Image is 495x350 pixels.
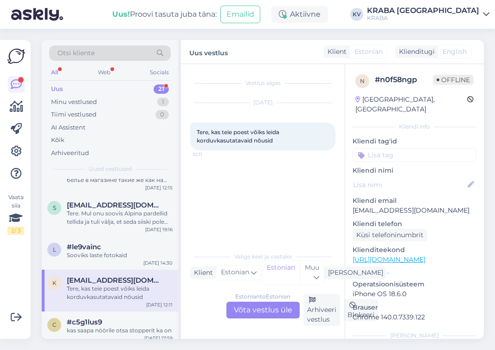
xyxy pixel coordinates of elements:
[367,14,479,22] div: KRABA
[7,227,24,235] div: 2 / 3
[353,279,476,289] p: Operatsioonisüsteem
[360,78,365,84] span: n
[375,74,433,85] div: # n0f58ngp
[353,166,476,175] p: Kliendi nimi
[143,259,173,266] div: [DATE] 14:30
[220,6,260,23] button: Emailid
[367,7,489,22] a: KRABA [GEOGRAPHIC_DATA]KRABA
[353,229,427,241] div: Küsi telefoninumbrit
[353,206,476,215] p: [EMAIL_ADDRESS][DOMAIN_NAME]
[324,268,383,278] div: [PERSON_NAME]
[353,219,476,229] p: Kliendi telefon
[49,66,60,78] div: All
[353,331,476,340] div: [PERSON_NAME]
[355,95,467,114] div: [GEOGRAPHIC_DATA], [GEOGRAPHIC_DATA]
[7,47,25,65] img: Askly Logo
[353,196,476,206] p: Kliendi email
[353,136,476,146] p: Kliendi tag'id
[350,8,363,21] div: KV
[67,276,163,285] span: kellyvahtramae@gmail.com
[197,129,281,144] span: Tere, kas teie poest võiks leida korduvkasutatavaid nõusid
[190,268,213,278] div: Klient
[433,75,474,85] span: Offline
[67,209,173,226] div: Tere. Mul onu soovis Alpina pardellid tellida ja tuli välja, et seda siiski pole laos ja lubati r...
[51,84,63,94] div: Uus
[67,251,173,259] div: Sooviks laste fotokaid
[51,110,96,119] div: Tiimi vestlused
[189,45,228,58] label: Uus vestlus
[89,165,132,173] span: Uued vestlused
[96,66,112,78] div: Web
[190,98,335,107] div: [DATE]
[146,301,173,308] div: [DATE] 12:11
[67,326,173,335] div: kas saapa nöörile otsa stopperit ka on
[354,47,383,57] span: Estonian
[52,321,57,328] span: c
[67,318,102,326] span: #c5g1lus9
[271,6,328,23] div: Aktiivne
[235,292,290,301] div: Estonian to Estonian
[353,255,425,264] a: [URL][DOMAIN_NAME]
[353,312,476,322] p: Chrome 140.0.7339.122
[67,285,173,301] div: Tere, kas teie poest võiks leida korduvkasutatavaid nõusid
[154,84,169,94] div: 21
[148,66,171,78] div: Socials
[155,110,169,119] div: 0
[145,184,173,191] div: [DATE] 12:15
[157,97,169,107] div: 1
[395,47,435,57] div: Klienditugi
[7,193,24,235] div: Vaata siia
[344,299,378,321] div: Blokeeri
[145,226,173,233] div: [DATE] 19:16
[353,303,476,312] p: Brauser
[58,48,95,58] span: Otsi kliente
[51,123,85,132] div: AI Assistent
[324,47,347,57] div: Klient
[144,335,173,342] div: [DATE] 17:59
[353,123,476,131] div: Kliendi info
[367,7,479,14] div: KRABA [GEOGRAPHIC_DATA]
[443,47,467,57] span: English
[112,10,130,19] b: Uus!
[52,279,57,286] span: k
[190,79,335,87] div: Vestlus algas
[226,302,300,318] div: Võta vestlus üle
[353,289,476,299] p: iPhone OS 18.6.0
[51,149,89,158] div: Arhiveeritud
[193,151,228,158] span: 12:11
[190,253,335,261] div: Valige keel ja vastake
[221,267,249,278] span: Estonian
[305,263,319,272] span: Muu
[53,246,56,253] span: l
[353,148,476,162] input: Lisa tag
[67,201,163,209] span: Stevelimeribel@gmail.com
[67,243,101,251] span: #le9vainc
[51,97,97,107] div: Minu vestlused
[303,294,340,326] div: Arhiveeri vestlus
[353,245,476,255] p: Klienditeekond
[353,267,476,276] p: Vaata edasi ...
[353,180,466,190] input: Lisa nimi
[262,261,300,285] div: Estonian
[112,9,217,20] div: Proovi tasuta juba täna:
[53,204,56,211] span: S
[51,136,64,145] div: Kõik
